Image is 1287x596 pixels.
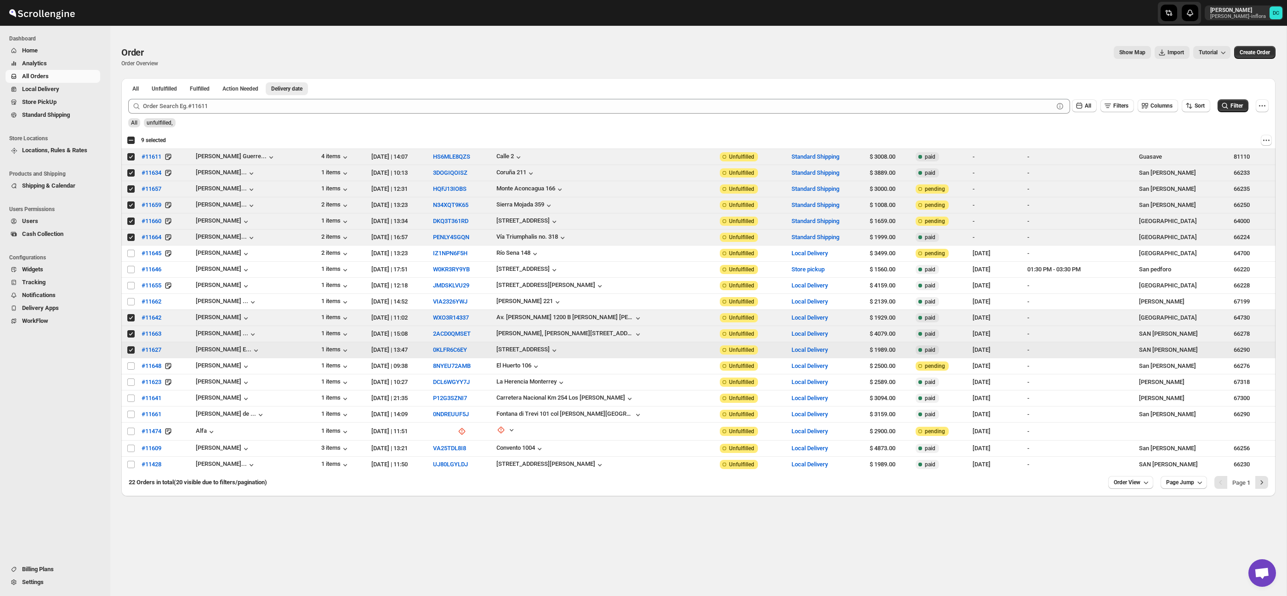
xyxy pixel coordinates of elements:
[433,282,469,289] button: JMDSKLVU29
[196,378,251,387] button: [PERSON_NAME]
[136,359,167,373] button: #11648
[136,166,167,180] button: #11634
[6,228,100,241] button: Cash Collection
[136,441,167,456] button: #11609
[496,346,559,355] button: [STREET_ADDRESS]
[136,246,167,261] button: #11645
[1261,135,1272,146] button: Actions
[496,249,540,258] button: Río Sena 148
[1100,99,1134,112] button: Filters
[321,346,350,355] div: 1 items
[22,47,38,54] span: Home
[136,182,167,196] button: #11657
[321,281,350,291] div: 1 items
[142,427,161,436] span: #11474
[142,168,161,178] span: #11634
[321,394,350,403] button: 1 items
[792,218,839,224] button: Standard Shipping
[792,461,828,468] button: Local Delivery
[321,249,350,258] div: 2 items
[321,444,350,453] button: 3 items
[196,410,265,419] button: [PERSON_NAME] de ...
[870,184,910,194] div: $ 3000.00
[196,217,251,226] div: [PERSON_NAME]
[433,266,470,273] button: W0KR3RY9YB
[271,85,302,92] span: Delivery date
[496,298,562,307] button: [PERSON_NAME] 221
[496,233,567,242] button: Vía Triumphalis no. 318
[1139,152,1228,161] div: Guasave
[22,579,44,585] span: Settings
[196,444,251,453] div: [PERSON_NAME]
[1195,103,1205,109] span: Sort
[321,362,350,371] button: 1 items
[496,314,633,321] div: Av. [PERSON_NAME] 1200 B [PERSON_NAME] [PERSON_NAME] colonia [PERSON_NAME] b de [PERSON_NAME]
[142,345,161,355] span: #11627
[1155,46,1190,59] button: Import
[136,262,167,277] button: #11646
[142,249,161,258] span: #11645
[222,85,258,92] span: Action Needed
[196,169,247,176] div: [PERSON_NAME]...
[792,169,839,176] button: Standard Shipping
[792,395,828,401] button: Local Delivery
[121,60,158,67] p: Order Overview
[196,201,247,208] div: [PERSON_NAME]...
[321,153,350,162] button: 4 items
[321,410,350,419] button: 1 items
[1119,49,1145,56] span: Show Map
[22,73,49,80] span: All Orders
[22,266,43,273] span: Widgets
[1161,476,1207,489] button: Page Jump
[196,153,267,160] div: [PERSON_NAME] Guerre...
[1193,46,1230,59] button: Tutorial
[141,137,166,144] span: 9 selected
[321,265,350,275] button: 1 items
[496,394,634,403] button: Carretera Nacional Km 254 Los [PERSON_NAME]
[496,153,523,162] button: Calle 2
[792,250,828,257] button: Local Delivery
[196,346,261,355] button: [PERSON_NAME] E...
[433,378,470,385] button: DCL6WGYY7J
[127,82,144,95] button: All
[22,566,54,573] span: Billing Plans
[321,378,350,387] button: 1 items
[433,218,468,224] button: DKQ3T361RD
[973,152,1022,161] div: -
[142,329,161,338] span: #11663
[143,99,1054,114] input: Order Search Eg.#11611
[792,362,828,369] button: Local Delivery
[433,461,468,468] button: UJ80LGYLDJ
[196,330,257,339] button: [PERSON_NAME] ...
[1114,46,1151,59] button: Map action label
[6,276,100,289] button: Tracking
[792,411,828,418] button: Local Delivery
[321,217,350,226] div: 1 items
[6,215,100,228] button: Users
[1138,99,1178,112] button: Columns
[433,169,467,176] button: 3DOGIQOISZ
[321,169,350,178] div: 1 items
[6,263,100,276] button: Widgets
[22,317,48,324] span: WorkFlow
[1027,184,1108,194] div: -
[1240,49,1270,56] span: Create Order
[792,185,839,192] button: Standard Shipping
[870,168,910,178] div: $ 3889.00
[196,298,257,307] button: [PERSON_NAME] ...
[196,362,251,371] div: [PERSON_NAME]
[1210,14,1266,19] p: [PERSON_NAME]-inflora
[1166,479,1194,486] span: Page Jump
[1273,10,1279,16] text: DC
[371,152,427,161] div: [DATE] | 14:07
[496,201,544,208] div: Sierra Mojada 359
[9,35,104,42] span: Dashboard
[496,346,550,353] div: [STREET_ADDRESS]
[496,314,643,323] button: Av. [PERSON_NAME] 1200 B [PERSON_NAME] [PERSON_NAME] colonia [PERSON_NAME] b de [PERSON_NAME]
[729,153,754,160] span: Unfulfilled
[22,98,57,105] span: Store PickUp
[196,265,251,275] button: [PERSON_NAME]
[196,201,256,210] button: [PERSON_NAME]...
[792,234,839,241] button: Standard Shipping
